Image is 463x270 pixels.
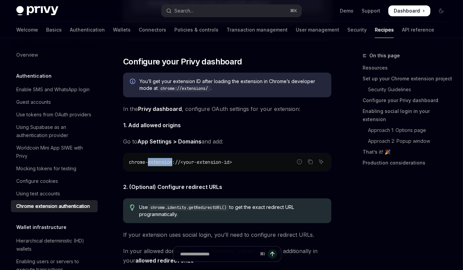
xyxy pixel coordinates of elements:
a: Resources [363,62,452,73]
a: Configure cookies [11,175,98,187]
a: Mocking tokens for testing [11,162,98,175]
div: Guest accounts [16,98,51,106]
a: Hierarchical deterministic (HD) wallets [11,235,98,255]
span: On this page [369,52,400,60]
a: That’s it! 🎉 [363,147,452,157]
a: Security Guidelines [363,84,452,95]
a: Configure your Privy dashboard [363,95,452,106]
div: Use tokens from OAuth providers [16,111,91,119]
div: Using test accounts [16,190,60,198]
a: Dashboard [388,5,430,16]
button: Toggle dark mode [436,5,447,16]
code: chrome://extensions/ [158,85,211,92]
a: User management [296,22,339,38]
a: Guest accounts [11,96,98,108]
a: Worldcoin Mini App SIWE with Privy [11,142,98,162]
div: Configure cookies [16,177,58,185]
div: Worldcoin Mini App SIWE with Privy [16,144,94,160]
a: Recipes [375,22,394,38]
button: Report incorrect code [295,157,304,166]
span: In the , configure OAuth settings for your extension: [123,104,331,114]
strong: App Settings > Domains [137,138,201,145]
span: Configure your Privy dashboard [123,56,242,67]
a: Connectors [139,22,166,38]
a: Overview [11,49,98,61]
span: ⌘ K [290,8,297,14]
img: dark logo [16,6,58,16]
a: Demo [340,7,353,14]
a: Using Supabase as an authentication provider [11,121,98,141]
a: Enabling social login in your extension [363,106,452,125]
strong: 1. Add allowed origins [123,122,181,129]
div: Chrome extension authentication [16,202,90,210]
a: Basics [46,22,62,38]
span: You’ll get your extension ID after loading the extension in Chrome’s developer mode at . [139,78,325,92]
a: Using test accounts [11,188,98,200]
a: Approach 2: Popup window [363,136,452,147]
h5: Wallet infrastructure [16,223,66,231]
a: Approach 1: Options page [363,125,452,136]
a: Security [347,22,367,38]
span: Dashboard [394,7,420,14]
a: API reference [402,22,434,38]
div: Use to get the exact redirect URL programmatically. [139,204,325,218]
a: Privy dashboard [138,105,182,113]
a: Policies & controls [174,22,218,38]
span: If your extension uses social login, you’ll need to configure redirect URLs. [123,230,331,239]
span: chrome-extension://<your-extension-id> [129,159,232,165]
a: Welcome [16,22,38,38]
div: Mocking tokens for testing [16,165,76,173]
code: chrome.identity.getRedirectURL() [148,204,229,211]
a: Support [362,7,380,14]
button: Send message [268,249,277,259]
a: Authentication [70,22,105,38]
svg: Tip [130,205,135,211]
button: Open search [161,5,301,17]
span: Go to and add: [123,137,331,146]
a: Use tokens from OAuth providers [11,109,98,121]
button: Ask AI [317,157,326,166]
a: Wallets [113,22,131,38]
div: Overview [16,51,38,59]
div: Hierarchical deterministic (HD) wallets [16,237,94,253]
a: Production considerations [363,157,452,168]
h5: Authentication [16,72,52,80]
div: Using Supabase as an authentication provider [16,123,94,139]
a: Enable SMS and WhatsApp login [11,83,98,96]
input: Ask a question... [180,247,257,262]
div: Enable SMS and WhatsApp login [16,85,90,94]
strong: 2. (Optional) Configure redirect URLs [123,184,222,190]
div: Search... [174,7,193,15]
button: Copy the contents from the code block [306,157,315,166]
a: Chrome extension authentication [11,200,98,212]
a: Set up your Chrome extension project [363,73,452,84]
a: Transaction management [227,22,288,38]
svg: Info [130,79,137,85]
